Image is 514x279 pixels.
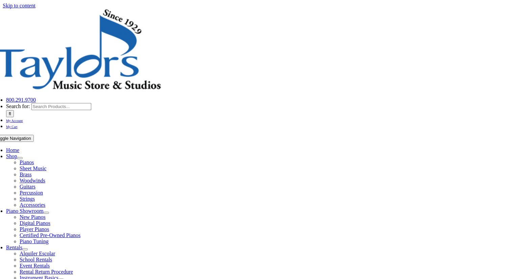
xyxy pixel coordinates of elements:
a: Guitars [20,184,35,189]
a: Rentals [6,245,22,250]
a: 800.291.9700 [6,97,36,103]
button: Open submenu of Shop [17,157,23,159]
a: Skip to content [3,3,35,8]
a: Digital Pianos [20,220,50,226]
a: Pianos [20,159,34,165]
span: Search for: [6,103,30,109]
a: Piano Showroom [6,208,44,214]
a: School Rentals [20,257,52,262]
a: Home [6,147,19,153]
a: Shop [6,153,17,159]
a: Rental Return Procedure [20,269,73,275]
a: Certified Pre-Owned Pianos [20,232,80,238]
a: Percussion [20,190,43,196]
a: Alquiler Escolar [20,251,55,256]
a: My Cart [6,123,18,129]
button: Open submenu of Piano Showroom [44,212,49,214]
a: New Pianos [20,214,46,220]
span: My Account [6,119,23,123]
input: Search Products... [31,103,91,110]
button: Open submenu of Rentals [22,248,28,250]
a: Woodwinds [20,178,45,183]
a: My Account [6,117,23,123]
a: Event Rentals [20,263,50,269]
a: Brass [20,172,32,177]
a: Strings [20,196,35,202]
a: Player Pianos [20,226,49,232]
a: Piano Tuning [20,238,49,244]
input: Search [6,110,14,117]
a: Sheet Music [20,166,47,171]
a: Accessories [20,202,45,208]
span: My Cart [6,125,18,129]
